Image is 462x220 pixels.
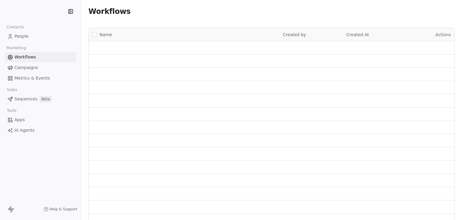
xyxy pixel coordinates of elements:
[40,96,52,102] span: Beta
[283,32,306,37] span: Created by
[5,125,76,135] a: AI Agents
[44,207,77,212] a: Help & Support
[4,85,20,94] span: Sales
[14,96,37,102] span: Sequences
[14,64,38,71] span: Campaigns
[50,207,77,212] span: Help & Support
[5,52,76,62] a: Workflows
[14,54,36,60] span: Workflows
[4,23,26,32] span: Contacts
[88,7,131,16] span: Workflows
[14,127,35,134] span: AI Agents
[5,63,76,73] a: Campaigns
[100,32,112,38] span: Name
[346,32,369,37] span: Created At
[5,73,76,83] a: Metrics & Events
[5,94,76,104] a: SequencesBeta
[14,117,25,123] span: Apps
[5,31,76,41] a: People
[436,32,451,37] span: Actions
[5,115,76,125] a: Apps
[14,33,29,39] span: People
[14,75,50,81] span: Metrics & Events
[4,106,19,115] span: Tools
[4,43,29,52] span: Marketing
